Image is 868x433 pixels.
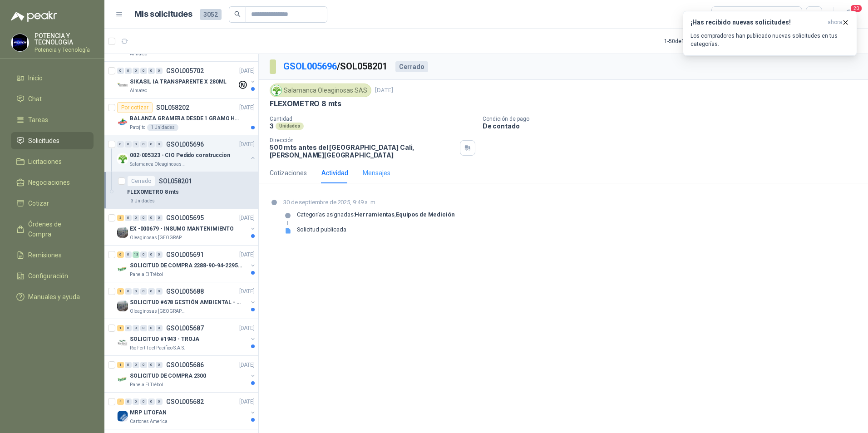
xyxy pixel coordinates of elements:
span: 3052 [200,9,222,20]
p: Los compradores han publicado nuevas solicitudes en tus categorías. [690,32,849,48]
p: [DATE] [239,287,255,296]
p: Cartones America [130,418,168,425]
div: 4 [117,399,124,405]
div: 0 [148,68,155,74]
div: 0 [148,362,155,368]
img: Company Logo [117,374,128,385]
div: 0 [117,141,124,148]
h1: Mis solicitudes [134,8,192,21]
div: 0 [125,251,132,258]
div: 0 [140,251,147,258]
a: Órdenes de Compra [11,216,94,243]
a: GSOL005696 [283,61,337,72]
a: Solicitudes [11,132,94,149]
p: 30 de septiembre de 2025, 9:49 a. m. [283,198,455,207]
img: Company Logo [117,300,128,311]
p: GSOL005686 [166,362,204,368]
div: Mensajes [363,168,390,178]
p: Oleaginosas [GEOGRAPHIC_DATA][PERSON_NAME] [130,308,187,315]
p: [DATE] [239,324,255,333]
p: POTENCIA Y TECNOLOGIA [35,33,94,45]
p: Categorías asignadas: , [297,211,455,218]
div: 0 [156,251,163,258]
div: 0 [140,141,147,148]
div: 0 [140,68,147,74]
p: GSOL005691 [166,251,204,258]
div: 0 [133,399,139,405]
span: Licitaciones [28,157,62,167]
div: Cotizaciones [270,168,307,178]
a: Remisiones [11,246,94,264]
div: 0 [148,141,155,148]
img: Logo peakr [11,11,57,22]
div: Todas [717,10,736,20]
p: De contado [483,122,864,130]
p: SIKASIL IA TRANSPARENTE X 280ML [130,78,227,86]
p: GSOL005702 [166,68,204,74]
a: Por cotizarSOL058202[DATE] Company LogoBALANZA GRAMERA DESDE 1 GRAMO HASTA 5 GRAMOSPatojito1 Unid... [104,98,258,135]
div: 0 [125,288,132,295]
div: 0 [125,399,132,405]
p: GSOL005688 [166,288,204,295]
span: Solicitudes [28,136,59,146]
div: 0 [133,68,139,74]
img: Company Logo [271,85,281,95]
div: 0 [117,68,124,74]
strong: Herramientas [355,211,395,218]
p: 002-005323 - CIO Pedido construccion [130,151,230,160]
a: 1 0 0 0 0 0 GSOL005686[DATE] Company LogoSOLICITUD DE COMPRA 2300Panela El Trébol [117,359,256,389]
img: Company Logo [117,80,128,91]
div: 0 [148,325,155,331]
div: 13 [133,251,139,258]
button: ¡Has recibido nuevas solicitudes!ahora Los compradores han publicado nuevas solicitudes en tus ca... [683,11,857,56]
div: 0 [140,399,147,405]
div: 0 [148,251,155,258]
div: 0 [125,68,132,74]
p: Cantidad [270,116,475,122]
p: SOLICITUD #1943 - TROJA [130,335,199,344]
a: 4 0 0 0 0 0 GSOL005682[DATE] Company LogoMRP LITOFANCartones America [117,396,256,425]
div: 6 [117,251,124,258]
img: Company Logo [117,264,128,275]
span: Órdenes de Compra [28,219,85,239]
img: Company Logo [117,337,128,348]
div: 0 [133,215,139,221]
p: Salamanca Oleaginosas SAS [130,161,187,168]
div: 1 [117,325,124,331]
a: Chat [11,90,94,108]
p: 3 [270,122,274,130]
div: Actividad [321,168,348,178]
span: search [234,11,241,17]
p: [DATE] [239,67,255,75]
p: GSOL005687 [166,325,204,331]
p: Oleaginosas [GEOGRAPHIC_DATA][PERSON_NAME] [130,234,187,241]
a: 0 0 0 0 0 0 GSOL005702[DATE] Company LogoSIKASIL IA TRANSPARENTE X 280MLAlmatec [117,65,256,94]
a: Tareas [11,111,94,128]
div: Cerrado [395,61,428,72]
a: Cotizar [11,195,94,212]
p: GSOL005682 [166,399,204,405]
span: Tareas [28,115,48,125]
span: 20 [850,4,863,13]
span: Manuales y ayuda [28,292,80,302]
p: FLEXOMETRO 8 mts [270,99,341,108]
div: 0 [148,215,155,221]
div: 0 [156,215,163,221]
p: [DATE] [375,86,393,95]
div: 1 [117,362,124,368]
p: FLEXOMETRO 8 mts [127,188,179,197]
span: Configuración [28,271,68,281]
div: 0 [156,325,163,331]
a: Manuales y ayuda [11,288,94,305]
a: 1 0 0 0 0 0 GSOL005688[DATE] Company LogoSOLICITUD #678 GESTIÓN AMBIENTAL - TUMACOOleaginosas [GE... [117,286,256,315]
div: 0 [125,215,132,221]
div: 1 Unidades [147,124,178,131]
img: Company Logo [117,227,128,238]
p: GSOL005695 [166,215,204,221]
a: 6 0 13 0 0 0 GSOL005691[DATE] Company LogoSOLICITUD DE COMPRA 2288-90-94-2295-96-2301-02-04Panela... [117,249,256,278]
a: Configuración [11,267,94,285]
p: Condición de pago [483,116,864,122]
button: 20 [841,6,857,23]
span: Chat [28,94,42,104]
img: Company Logo [117,117,128,128]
